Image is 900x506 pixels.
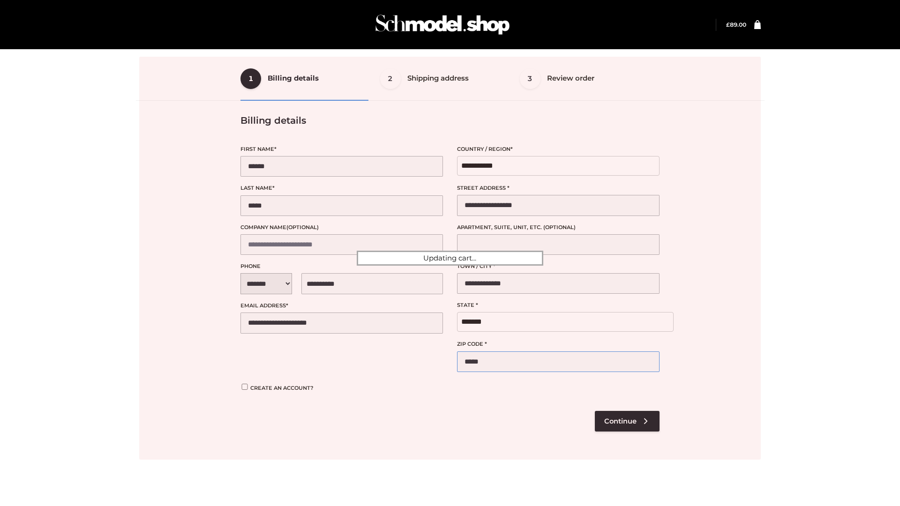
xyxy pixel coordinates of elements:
a: £89.00 [726,21,746,28]
bdi: 89.00 [726,21,746,28]
div: Updating cart... [357,251,543,266]
img: Schmodel Admin 964 [372,6,513,43]
span: £ [726,21,730,28]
